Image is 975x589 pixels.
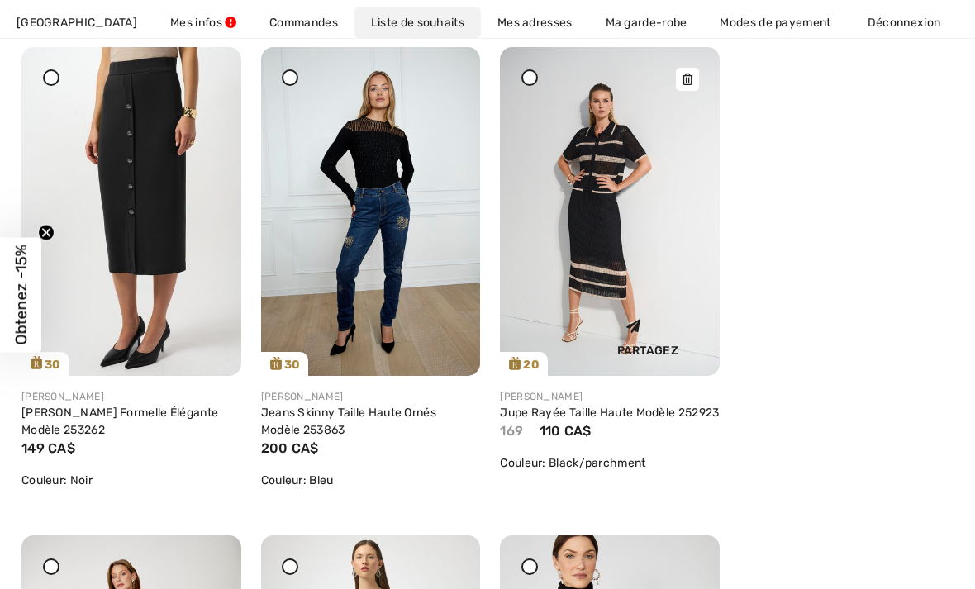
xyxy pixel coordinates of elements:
div: Couleur: Bleu [261,472,481,489]
span: 169 [500,423,523,439]
a: 30 [261,47,481,376]
button: Close teaser [38,224,55,240]
img: joseph-ribkoff-skirts-black_253262_1_76b3_search.jpg [21,47,241,376]
div: [PERSON_NAME] [500,389,720,404]
a: 30 [21,47,241,376]
a: Mes infos [154,7,253,38]
img: joseph-ribkoff-skirts-black-parchment_252923_1_269b_search.jpg [500,47,720,376]
div: [PERSON_NAME] [21,389,241,404]
a: Liste de souhaits [354,7,481,38]
span: 110 CA$ [540,423,592,439]
a: Déconnexion [851,7,973,38]
span: Obtenez -15% [12,245,31,344]
a: Modes de payement [703,7,847,38]
a: Ma garde-robe [589,7,704,38]
a: Commandes [253,7,354,38]
div: Couleur: Noir [21,472,241,489]
a: Jeans Skinny Taille Haute Ornés Modèle 253863 [261,406,436,437]
a: Mes adresses [481,7,589,38]
div: [PERSON_NAME] [261,389,481,404]
div: Partagez [588,305,707,363]
span: [GEOGRAPHIC_DATA] [17,14,137,31]
a: 20 [500,47,720,376]
a: [PERSON_NAME] Formelle Élégante Modèle 253262 [21,406,218,437]
span: 149 CA$ [21,440,75,456]
a: Jupe Rayée Taille Haute Modèle 252923 [500,406,719,420]
span: 200 CA$ [261,440,319,456]
div: Couleur: Black/parchment [500,454,720,472]
img: frank-lyman-pants-blue_253863_1_470b_search.jpg [261,47,481,376]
